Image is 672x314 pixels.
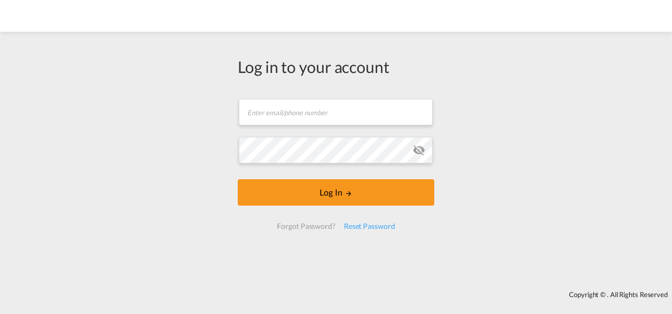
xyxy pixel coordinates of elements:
[238,179,434,206] button: LOGIN
[238,56,434,78] div: Log in to your account
[413,144,425,156] md-icon: icon-eye-off
[273,217,339,236] div: Forgot Password?
[340,217,399,236] div: Reset Password
[239,99,433,125] input: Enter email/phone number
